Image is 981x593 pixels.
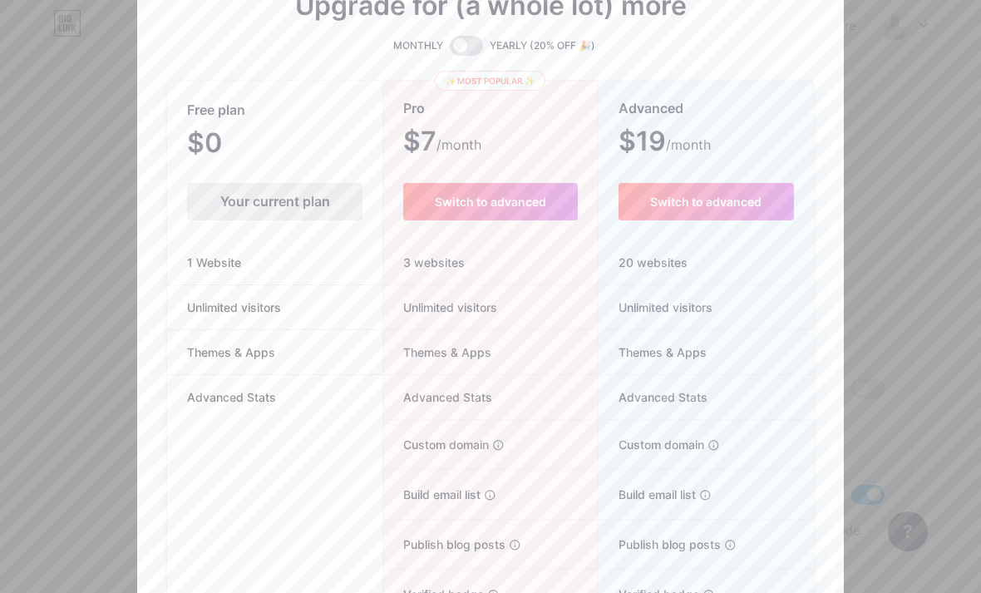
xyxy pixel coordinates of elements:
[650,195,762,209] span: Switch to advanced
[619,94,683,123] span: Advanced
[599,299,712,316] span: Unlimited visitors
[435,195,546,209] span: Switch to advanced
[666,135,711,155] span: /month
[599,536,721,553] span: Publish blog posts
[403,131,481,155] span: $7
[383,536,505,553] span: Publish blog posts
[490,37,595,54] span: YEARLY (20% OFF 🎉)
[167,343,295,361] span: Themes & Apps
[599,388,707,406] span: Advanced Stats
[619,183,794,220] button: Switch to advanced
[187,96,245,125] span: Free plan
[383,343,491,361] span: Themes & Apps
[167,388,296,406] span: Advanced Stats
[167,254,261,271] span: 1 Website
[187,133,267,156] span: $0
[436,135,481,155] span: /month
[167,299,301,316] span: Unlimited visitors
[383,299,497,316] span: Unlimited visitors
[383,240,597,285] div: 3 websites
[619,131,711,155] span: $19
[187,183,362,220] div: Your current plan
[383,388,492,406] span: Advanced Stats
[599,486,696,503] span: Build email list
[403,183,577,220] button: Switch to advanced
[403,94,425,123] span: Pro
[435,71,545,91] div: ✨ Most popular ✨
[599,436,704,453] span: Custom domain
[383,486,481,503] span: Build email list
[599,240,814,285] div: 20 websites
[383,436,489,453] span: Custom domain
[393,37,443,54] span: MONTHLY
[599,343,707,361] span: Themes & Apps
